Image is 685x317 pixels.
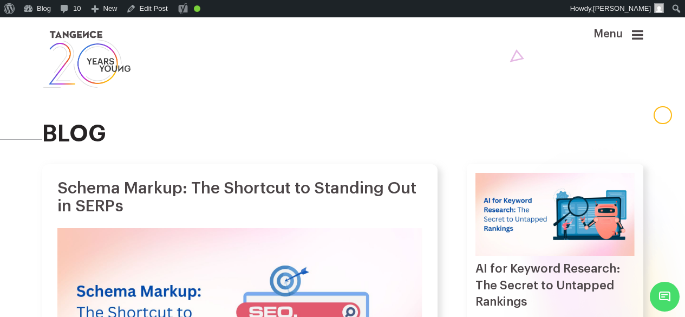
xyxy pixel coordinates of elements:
[57,179,422,215] h1: Schema Markup: The Shortcut to Standing Out in SERPs
[650,282,680,312] span: Chat Widget
[475,173,635,256] img: AI for Keyword Research: The Secret to Untapped Rankings
[42,121,643,146] h2: blog
[42,28,132,90] img: logo SVG
[475,263,621,308] a: AI for Keyword Research: The Secret to Untapped Rankings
